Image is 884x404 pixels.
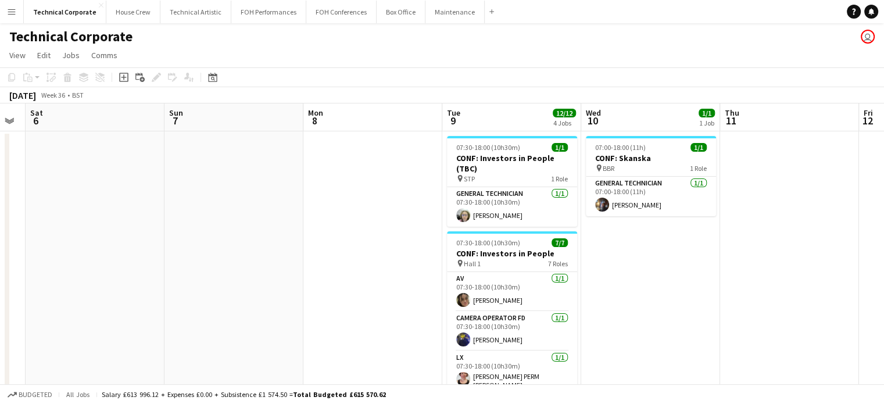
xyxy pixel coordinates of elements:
[58,48,84,63] a: Jobs
[160,1,231,23] button: Technical Artistic
[102,390,386,399] div: Salary £613 996.12 + Expenses £0.00 + Subsistence £1 574.50 =
[231,1,306,23] button: FOH Performances
[293,390,386,399] span: Total Budgeted £615 570.62
[425,1,485,23] button: Maintenance
[91,50,117,60] span: Comms
[861,30,875,44] app-user-avatar: Liveforce Admin
[377,1,425,23] button: Box Office
[306,1,377,23] button: FOH Conferences
[62,50,80,60] span: Jobs
[37,50,51,60] span: Edit
[9,28,133,45] h1: Technical Corporate
[24,1,106,23] button: Technical Corporate
[6,388,54,401] button: Budgeted
[38,91,67,99] span: Week 36
[9,50,26,60] span: View
[64,390,92,399] span: All jobs
[5,48,30,63] a: View
[9,90,36,101] div: [DATE]
[33,48,55,63] a: Edit
[106,1,160,23] button: House Crew
[87,48,122,63] a: Comms
[72,91,84,99] div: BST
[19,391,52,399] span: Budgeted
